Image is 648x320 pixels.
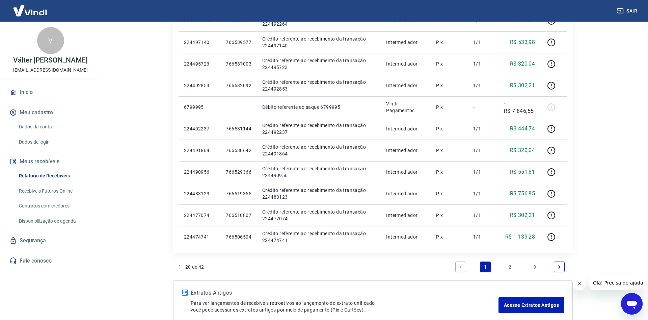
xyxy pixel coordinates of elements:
p: Pix [436,212,462,219]
p: Intermediador [386,125,425,132]
p: 766510807 [226,212,251,219]
iframe: Botão para abrir a janela de mensagens [621,293,643,315]
p: 1/1 [473,169,493,175]
p: Vindi Pagamentos [386,100,425,114]
p: 1/1 [473,60,493,67]
button: Meus recebíveis [8,154,93,169]
p: R$ 320,04 [510,60,535,68]
p: Pix [436,60,462,67]
p: Intermediador [386,39,425,46]
p: 1/1 [473,125,493,132]
p: Crédito referente ao recebimento da transação 224490956 [262,165,375,179]
p: 224492237 [184,125,215,132]
p: R$ 551,81 [510,168,535,176]
a: Segurança [8,233,93,248]
p: 766531144 [226,125,251,132]
p: Crédito referente ao recebimento da transação 224483123 [262,187,375,200]
p: 766532092 [226,82,251,89]
p: Pix [436,233,462,240]
p: -R$ 7.846,55 [504,99,535,115]
p: 1/1 [473,190,493,197]
a: Contratos com credores [16,199,93,213]
p: 224492853 [184,82,215,89]
p: 6799995 [184,104,215,110]
p: Crédito referente ao recebimento da transação 224491864 [262,144,375,157]
p: Crédito referente ao recebimento da transação 224495723 [262,57,375,71]
p: 224491864 [184,147,215,154]
p: Para ver lançamentos de recebíveis retroativos ao lançamento do extrato unificado, você pode aces... [191,300,498,313]
p: 766529366 [226,169,251,175]
a: Next page [554,262,565,272]
p: 224497140 [184,39,215,46]
p: Crédito referente ao recebimento da transação 224497140 [262,35,375,49]
p: 766530642 [226,147,251,154]
p: Pix [436,104,462,110]
a: Page 1 is your current page [480,262,491,272]
p: [EMAIL_ADDRESS][DOMAIN_NAME] [13,67,88,74]
p: Intermediador [386,60,425,67]
iframe: Fechar mensagem [573,277,586,290]
a: Acesse Extratos Antigos [498,297,564,313]
p: R$ 444,74 [510,125,535,133]
p: 766506504 [226,233,251,240]
button: Sair [616,5,640,17]
p: 766519355 [226,190,251,197]
p: 1/1 [473,147,493,154]
a: Page 3 [529,262,540,272]
a: Disponibilização de agenda [16,214,93,228]
img: Vindi [8,0,52,21]
p: R$ 1.139,28 [505,233,535,241]
a: Início [8,85,93,100]
p: Pix [436,39,462,46]
a: Fale conosco [8,253,93,268]
p: Intermediador [386,190,425,197]
p: Pix [436,147,462,154]
a: Page 2 [505,262,515,272]
p: Intermediador [386,82,425,89]
a: Previous page [455,262,466,272]
a: Dados de login [16,135,93,149]
p: Crédito referente ao recebimento da transação 224477074 [262,208,375,222]
p: 1 - 20 de 42 [179,264,204,270]
a: Recebíveis Futuros Online [16,184,93,198]
p: Pix [436,169,462,175]
p: 1/1 [473,233,493,240]
p: Pix [436,125,462,132]
p: Intermediador [386,212,425,219]
div: V [37,27,64,54]
p: Intermediador [386,147,425,154]
ul: Pagination [453,259,567,275]
p: Válter [PERSON_NAME] [13,57,87,64]
p: Crédito referente ao recebimento da transação 224492853 [262,79,375,92]
img: ícone [182,290,188,296]
p: 224495723 [184,60,215,67]
p: - [473,104,493,110]
p: Crédito referente ao recebimento da transação 224492237 [262,122,375,136]
button: Meu cadastro [8,105,93,120]
p: 766539577 [226,39,251,46]
p: Débito referente ao saque 6799995 [262,104,375,110]
p: R$ 302,21 [510,211,535,219]
p: Intermediador [386,233,425,240]
p: 1/1 [473,212,493,219]
p: R$ 756,85 [510,190,535,198]
p: 224477074 [184,212,215,219]
p: R$ 302,21 [510,81,535,90]
p: 224483123 [184,190,215,197]
p: 1/1 [473,82,493,89]
p: Pix [436,82,462,89]
span: Olá! Precisa de ajuda? [4,5,57,10]
a: Relatório de Recebíveis [16,169,93,183]
p: 224490956 [184,169,215,175]
p: R$ 533,98 [510,38,535,46]
a: Dados da conta [16,120,93,134]
p: Intermediador [386,169,425,175]
p: Extratos Antigos [191,289,498,297]
p: Pix [436,190,462,197]
p: 1/1 [473,39,493,46]
p: R$ 320,04 [510,146,535,154]
p: Crédito referente ao recebimento da transação 224474741 [262,230,375,244]
iframe: Mensagem da empresa [589,275,643,290]
p: 224474741 [184,233,215,240]
p: 766537003 [226,60,251,67]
